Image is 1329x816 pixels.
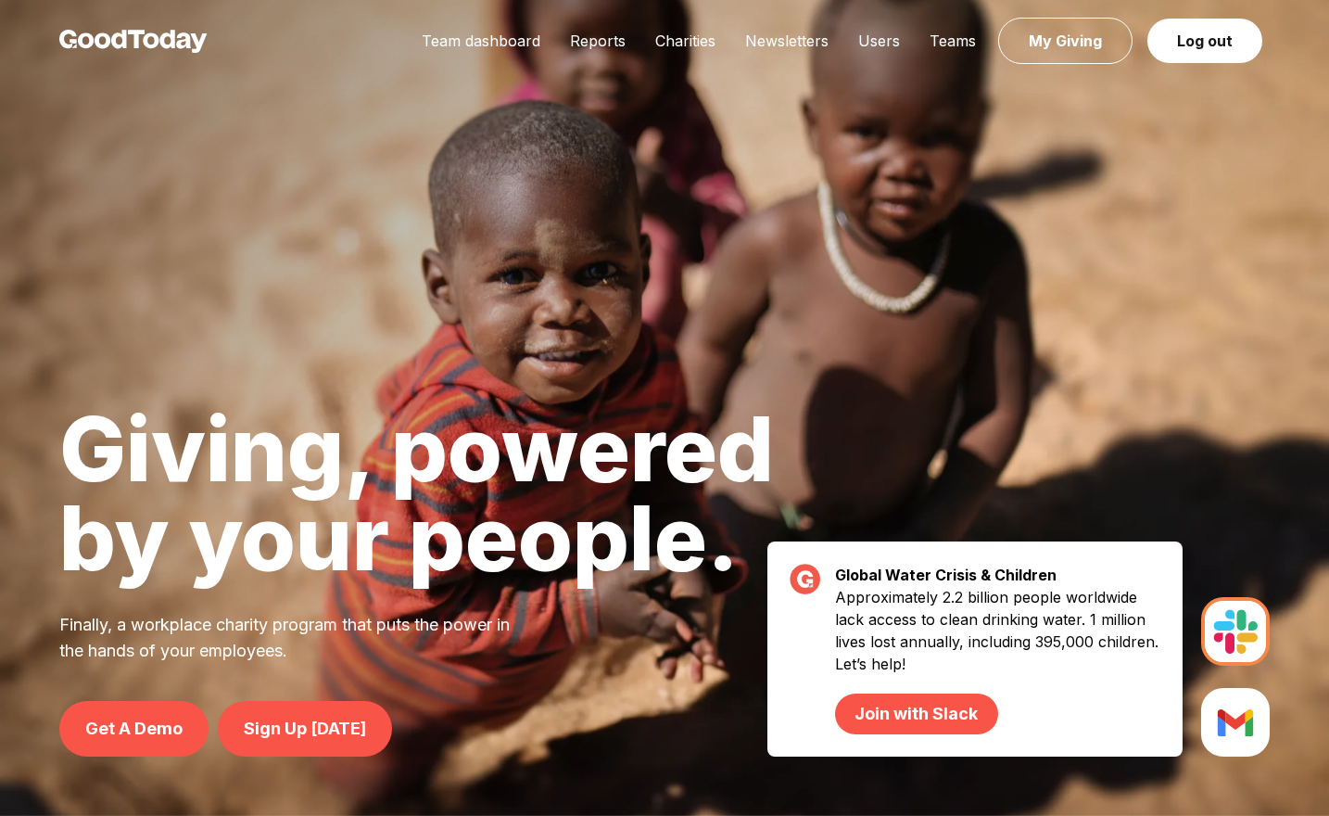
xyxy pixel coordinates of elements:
strong: Global Water Crisis & Children [835,566,1057,584]
a: Log out [1147,19,1262,63]
img: Slack [1201,688,1270,757]
p: Approximately 2.2 billion people worldwide lack access to clean drinking water. 1 million lives l... [835,586,1160,734]
a: Sign Up [DATE] [218,701,392,757]
a: Users [843,32,915,50]
a: My Giving [998,18,1133,64]
img: GoodToday [59,30,208,53]
p: Finally, a workplace charity program that puts the power in the hands of your employees. [59,612,534,664]
a: Charities [640,32,730,50]
a: Teams [915,32,991,50]
a: Team dashboard [407,32,555,50]
a: Get A Demo [59,701,209,757]
img: Slack [1201,597,1270,666]
h1: Giving, powered by your people. [59,404,774,582]
a: Join with Slack [835,694,997,734]
a: Reports [555,32,640,50]
a: Newsletters [730,32,843,50]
